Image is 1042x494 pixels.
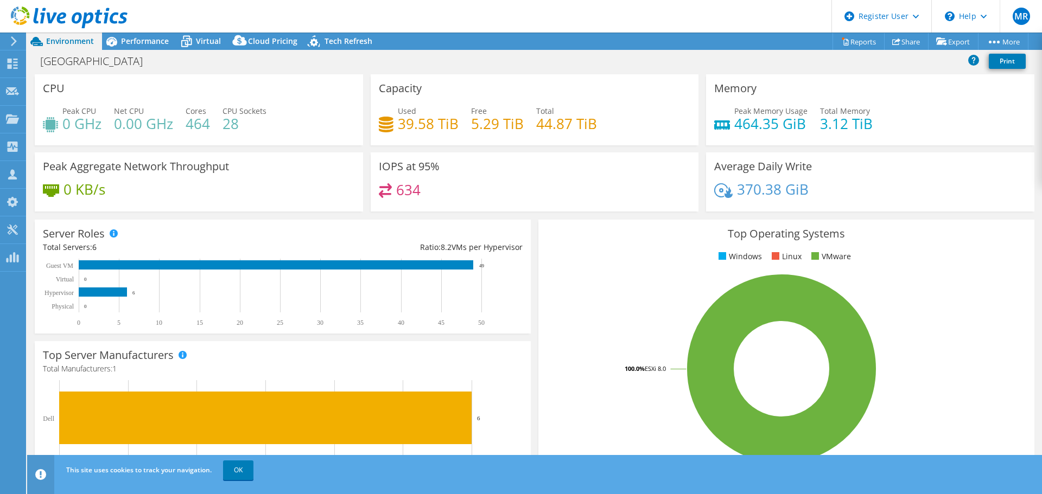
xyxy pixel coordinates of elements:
[471,118,524,130] h4: 5.29 TiB
[62,106,96,116] span: Peak CPU
[479,263,485,268] text: 49
[43,228,105,240] h3: Server Roles
[398,319,404,326] text: 40
[223,106,266,116] span: CPU Sockets
[398,118,459,130] h4: 39.58 TiB
[317,319,323,326] text: 30
[114,106,144,116] span: Net CPU
[43,349,174,361] h3: Top Server Manufacturers
[46,262,73,270] text: Guest VM
[43,161,229,172] h3: Peak Aggregate Network Throughput
[66,465,212,474] span: This site uses cookies to track your navigation.
[84,277,87,282] text: 0
[112,363,117,374] span: 1
[84,304,87,309] text: 0
[283,241,523,253] div: Ratio: VMs per Hypervisor
[357,319,364,326] text: 35
[833,33,885,50] a: Reports
[325,36,372,46] span: Tech Refresh
[379,161,440,172] h3: IOPS at 95%
[978,33,1028,50] a: More
[223,460,253,480] a: OK
[645,364,666,373] tspan: ESXi 8.0
[117,319,120,326] text: 5
[132,290,135,296] text: 6
[248,36,297,46] span: Cloud Pricing
[43,82,65,94] h3: CPU
[45,289,74,297] text: Hypervisor
[43,363,523,375] h4: Total Manufacturers:
[820,106,870,116] span: Total Memory
[536,118,597,130] h4: 44.87 TiB
[92,242,97,252] span: 6
[223,118,266,130] h4: 28
[734,118,808,130] h4: 464.35 GiB
[46,36,94,46] span: Environment
[471,106,487,116] span: Free
[196,36,221,46] span: Virtual
[714,161,812,172] h3: Average Daily Write
[809,251,851,262] li: VMware
[1013,8,1030,25] span: MR
[716,251,762,262] li: Windows
[196,319,203,326] text: 15
[237,319,243,326] text: 20
[441,242,452,252] span: 8.2
[396,184,421,196] h4: 634
[379,82,422,94] h3: Capacity
[438,319,444,326] text: 45
[769,251,802,262] li: Linux
[56,275,74,283] text: Virtual
[989,54,1026,69] a: Print
[63,183,105,195] h4: 0 KB/s
[121,36,169,46] span: Performance
[478,319,485,326] text: 50
[547,228,1026,240] h3: Top Operating Systems
[928,33,979,50] a: Export
[398,106,416,116] span: Used
[52,303,74,310] text: Physical
[820,118,873,130] h4: 3.12 TiB
[156,319,162,326] text: 10
[62,118,101,130] h4: 0 GHz
[536,106,554,116] span: Total
[737,183,809,195] h4: 370.38 GiB
[714,82,757,94] h3: Memory
[77,319,80,326] text: 0
[625,364,645,373] tspan: 100.0%
[734,106,808,116] span: Peak Memory Usage
[186,106,206,116] span: Cores
[43,241,283,253] div: Total Servers:
[186,118,210,130] h4: 464
[114,118,173,130] h4: 0.00 GHz
[884,33,929,50] a: Share
[277,319,283,326] text: 25
[945,11,955,21] svg: \n
[35,55,160,67] h1: [GEOGRAPHIC_DATA]
[43,415,54,422] text: Dell
[477,415,480,421] text: 6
